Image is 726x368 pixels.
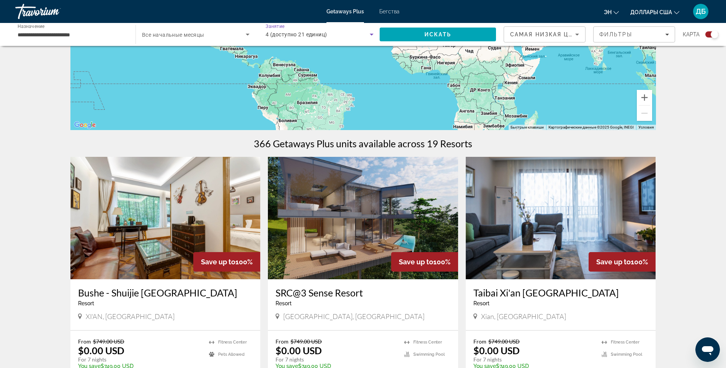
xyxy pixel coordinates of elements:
[637,90,652,105] button: Увеличить
[218,340,247,345] span: Fitness Center
[391,252,458,272] div: 100%
[637,106,652,121] button: Уменьшить
[593,26,675,42] button: Фильтры
[201,258,235,266] span: Save up to
[276,345,322,356] font: $0.00 USD
[473,356,594,363] p: For 7 nights
[604,7,619,18] button: Изменение языка
[72,120,98,130] img: Гугл
[266,31,327,37] span: 4 (доступно 21 единиц)
[18,30,126,39] input: Выберите направление
[93,338,124,345] span: $749.00 USD
[424,31,451,37] span: Искать
[696,8,706,15] span: ДБ
[290,338,322,345] span: $749.00 USD
[481,312,566,321] span: Xian, [GEOGRAPHIC_DATA]
[326,8,364,15] a: Getaways Plus
[266,24,284,29] span: Занятие
[15,2,92,21] a: Травориум
[473,345,520,356] font: $0.00 USD
[18,23,45,29] span: Назначение
[473,287,648,298] a: Taibai Xi'an [GEOGRAPHIC_DATA]
[488,338,520,345] span: $749.00 USD
[511,125,544,130] button: Быстрые клавиши
[283,312,424,321] span: [GEOGRAPHIC_DATA], [GEOGRAPHIC_DATA]
[413,352,445,357] span: Swimming Pool
[473,338,486,345] span: From
[276,356,396,363] p: For 7 nights
[466,157,656,279] img: Taibai Xi'an Hot Spring Hotel
[268,157,458,279] img: SRC@3 Sense Resort
[548,125,634,129] span: Картографические данные ©2025 Google, INEGI
[78,345,124,356] font: $0.00 USD
[604,9,612,15] span: эн
[691,3,711,20] button: Пользовательское меню
[599,31,632,37] span: Фильтры
[683,29,700,40] span: Карта
[611,340,640,345] span: Fitness Center
[413,340,442,345] span: Fitness Center
[510,30,579,39] mat-select: Сортировать по
[276,300,292,306] span: Resort
[399,258,433,266] span: Save up to
[78,338,91,345] span: From
[218,352,245,357] span: Pets Allowed
[276,338,289,345] span: From
[611,352,642,357] span: Swimming Pool
[630,7,679,18] button: Изменить валюту
[276,287,450,298] a: SRC@3 Sense Resort
[78,287,253,298] a: Bushe - Shuijie [GEOGRAPHIC_DATA]
[72,120,98,130] a: Открыть эту область в Google Картах (в новом окне)
[254,138,472,149] h1: 366 Getaways Plus units available across 19 Resorts
[142,32,204,38] span: Все начальные месяцы
[473,300,489,306] span: Resort
[589,252,656,272] div: 100%
[86,312,175,321] span: XI'AN, [GEOGRAPHIC_DATA]
[380,28,496,41] button: Искать
[510,31,581,37] span: Самая низкая цена
[193,252,260,272] div: 100%
[78,356,202,363] p: For 7 nights
[596,258,631,266] span: Save up to
[638,125,654,129] a: Условия (ссылка откроется в новой вкладке)
[630,9,672,15] span: Доллары США
[78,300,94,306] span: Resort
[379,8,400,15] a: Бегства
[70,157,261,279] img: Bushe - Shuijie Hotspring Hotel
[695,337,720,362] iframe: Кнопка запуска окна обмена сообщениями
